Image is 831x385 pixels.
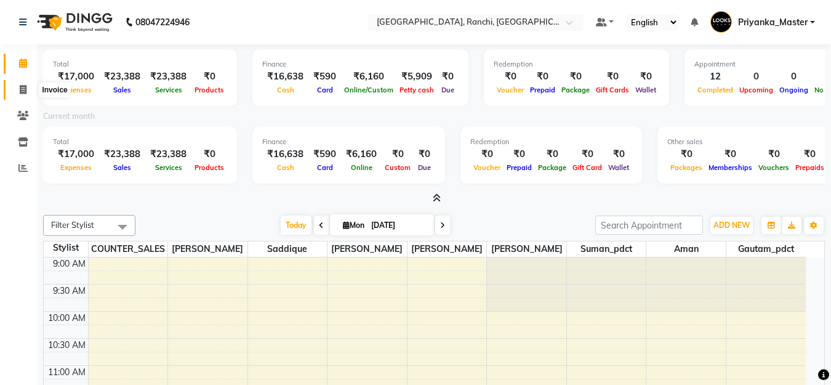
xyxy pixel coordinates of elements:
[705,147,755,161] div: ₹0
[314,163,336,172] span: Card
[694,86,736,94] span: Completed
[632,70,659,84] div: ₹0
[274,163,297,172] span: Cash
[281,216,311,235] span: Today
[39,83,70,97] div: Invoice
[527,70,558,84] div: ₹0
[535,163,569,172] span: Package
[558,70,593,84] div: ₹0
[605,147,632,161] div: ₹0
[382,163,414,172] span: Custom
[776,86,811,94] span: Ongoing
[262,137,435,147] div: Finance
[535,147,569,161] div: ₹0
[135,5,190,39] b: 08047224946
[569,147,605,161] div: ₹0
[99,70,145,84] div: ₹23,388
[646,241,726,257] span: Aman
[487,241,566,257] span: [PERSON_NAME]
[415,163,434,172] span: Due
[152,163,185,172] span: Services
[726,241,806,257] span: Gautam_pdct
[396,70,437,84] div: ₹5,909
[110,163,134,172] span: Sales
[407,241,487,257] span: [PERSON_NAME]
[46,312,88,325] div: 10:00 AM
[593,70,632,84] div: ₹0
[341,86,396,94] span: Online/Custom
[57,86,95,94] span: Expenses
[46,366,88,379] div: 11:00 AM
[792,147,827,161] div: ₹0
[262,147,308,161] div: ₹16,638
[262,59,459,70] div: Finance
[382,147,414,161] div: ₹0
[470,147,504,161] div: ₹0
[593,86,632,94] span: Gift Cards
[738,16,808,29] span: Priyanka_Master
[367,216,429,235] input: 2025-09-01
[776,70,811,84] div: 0
[667,147,705,161] div: ₹0
[736,86,776,94] span: Upcoming
[31,5,116,39] img: logo
[438,86,457,94] span: Due
[414,147,435,161] div: ₹0
[494,86,527,94] span: Voucher
[504,163,535,172] span: Prepaid
[736,70,776,84] div: 0
[99,147,145,161] div: ₹23,388
[145,147,191,161] div: ₹23,388
[755,163,792,172] span: Vouchers
[308,147,341,161] div: ₹590
[569,163,605,172] span: Gift Card
[145,70,191,84] div: ₹23,388
[667,163,705,172] span: Packages
[191,163,227,172] span: Products
[494,59,659,70] div: Redemption
[262,70,308,84] div: ₹16,638
[274,86,297,94] span: Cash
[110,86,134,94] span: Sales
[605,163,632,172] span: Wallet
[53,70,99,84] div: ₹17,000
[53,59,227,70] div: Total
[595,216,703,235] input: Search Appointment
[43,111,95,122] label: Current month
[470,137,632,147] div: Redemption
[191,70,227,84] div: ₹0
[348,163,375,172] span: Online
[327,241,407,257] span: [PERSON_NAME]
[340,221,367,230] span: Mon
[53,147,99,161] div: ₹17,000
[50,257,88,270] div: 9:00 AM
[89,241,168,257] span: COUNTER_SALES
[710,11,732,33] img: Priyanka_Master
[792,163,827,172] span: Prepaids
[191,86,227,94] span: Products
[755,147,792,161] div: ₹0
[314,86,336,94] span: Card
[191,147,227,161] div: ₹0
[57,163,95,172] span: Expenses
[494,70,527,84] div: ₹0
[44,241,88,254] div: Stylist
[341,70,396,84] div: ₹6,160
[46,339,88,352] div: 10:30 AM
[308,70,341,84] div: ₹590
[567,241,646,257] span: Suman_pdct
[558,86,593,94] span: Package
[694,70,736,84] div: 12
[53,137,227,147] div: Total
[710,217,753,234] button: ADD NEW
[437,70,459,84] div: ₹0
[50,285,88,298] div: 9:30 AM
[632,86,659,94] span: Wallet
[396,86,437,94] span: Petty cash
[705,163,755,172] span: Memberships
[51,220,94,230] span: Filter Stylist
[152,86,185,94] span: Services
[470,163,504,172] span: Voucher
[504,147,535,161] div: ₹0
[713,221,750,230] span: ADD NEW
